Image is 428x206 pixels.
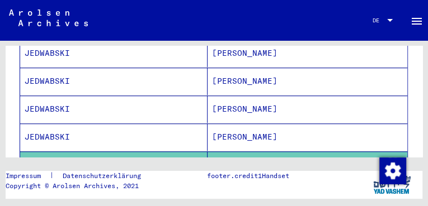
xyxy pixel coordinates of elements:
[379,157,406,184] div: Zustimmung ändern
[20,151,208,179] mat-cell: JEDWABSKI
[6,181,154,191] p: Copyright © Arolsen Archives, 2021
[54,171,154,181] a: Datenschutzerklärung
[20,68,208,95] mat-cell: JEDWABSKI
[6,171,154,181] div: |
[6,171,50,181] a: Impressum
[20,123,208,151] mat-cell: JEDWABSKI
[20,40,208,67] mat-cell: JEDWABSKI
[208,40,408,67] mat-cell: [PERSON_NAME]
[208,68,408,95] mat-cell: [PERSON_NAME]
[406,9,428,31] button: Toggle sidenav
[208,95,408,123] mat-cell: [PERSON_NAME]
[208,123,408,151] mat-cell: [PERSON_NAME]
[410,15,424,28] mat-icon: Side nav toggle icon
[371,171,413,199] img: yv_logo.png
[9,9,88,26] img: Arolsen_neg.svg
[208,151,408,179] mat-cell: [PERSON_NAME]
[379,157,406,184] img: Zustimmung ändern
[373,17,385,23] span: DE
[20,95,208,123] mat-cell: JEDWABSKI
[207,171,289,181] p: footer.credit1Handset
